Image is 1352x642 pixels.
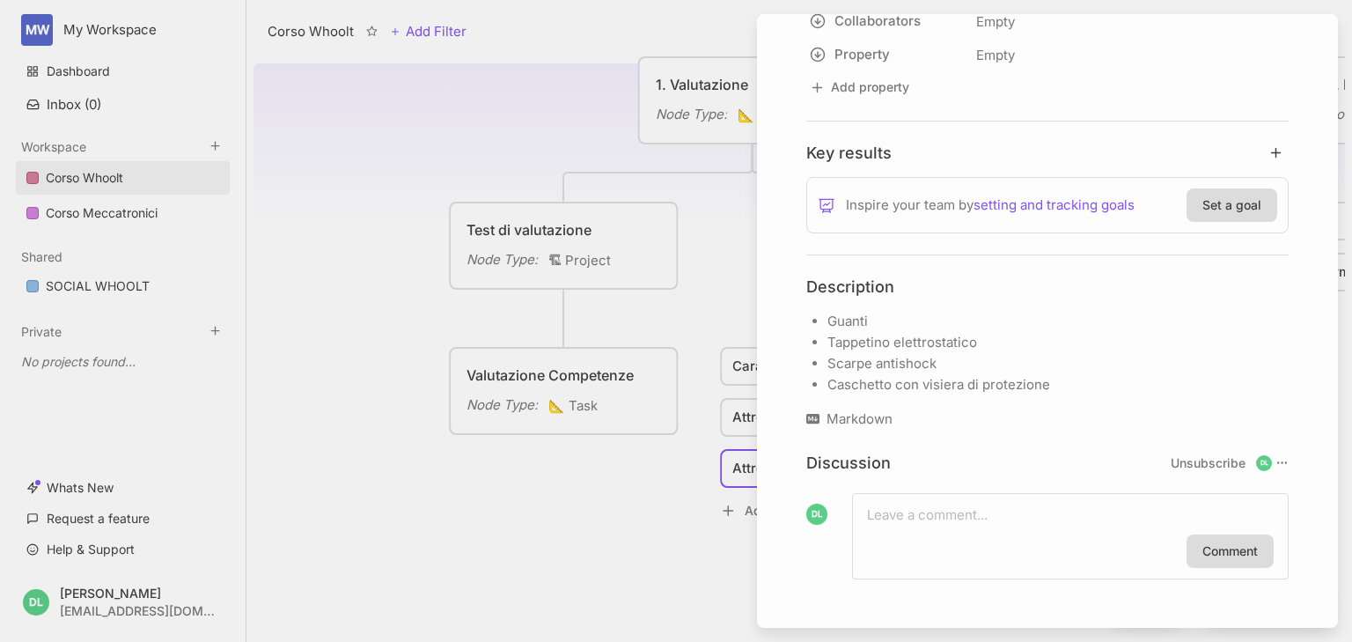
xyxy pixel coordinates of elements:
p: Tappetino elettrostatico [827,332,1289,353]
h4: Key results [806,143,892,163]
button: add key result [1268,144,1290,161]
span: Inspire your team by [846,195,1135,216]
p: Guanti [827,311,1289,332]
button: Comment [1187,535,1274,568]
span: Empty [975,11,1016,33]
button: Collaborators [801,5,970,37]
h4: Description [806,277,1289,297]
h4: Discussion [806,453,891,473]
button: Unsubscribe [1171,455,1245,471]
div: PropertyEmpty [806,39,1289,72]
div: CollaboratorsEmpty [806,5,1289,39]
button: Property [801,39,970,70]
span: Collaborators [834,11,951,32]
p: Scarpe antishock [827,353,1289,374]
a: setting and tracking goals [974,195,1135,216]
p: Caschetto con visiera di protezione [827,374,1289,395]
button: Set a goal [1187,188,1277,222]
div: DL [806,504,827,525]
div: Markdown [806,409,1289,430]
span: Empty [975,44,1016,67]
button: Add property [806,76,913,100]
div: DL [1256,455,1272,471]
span: Property [834,44,951,65]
